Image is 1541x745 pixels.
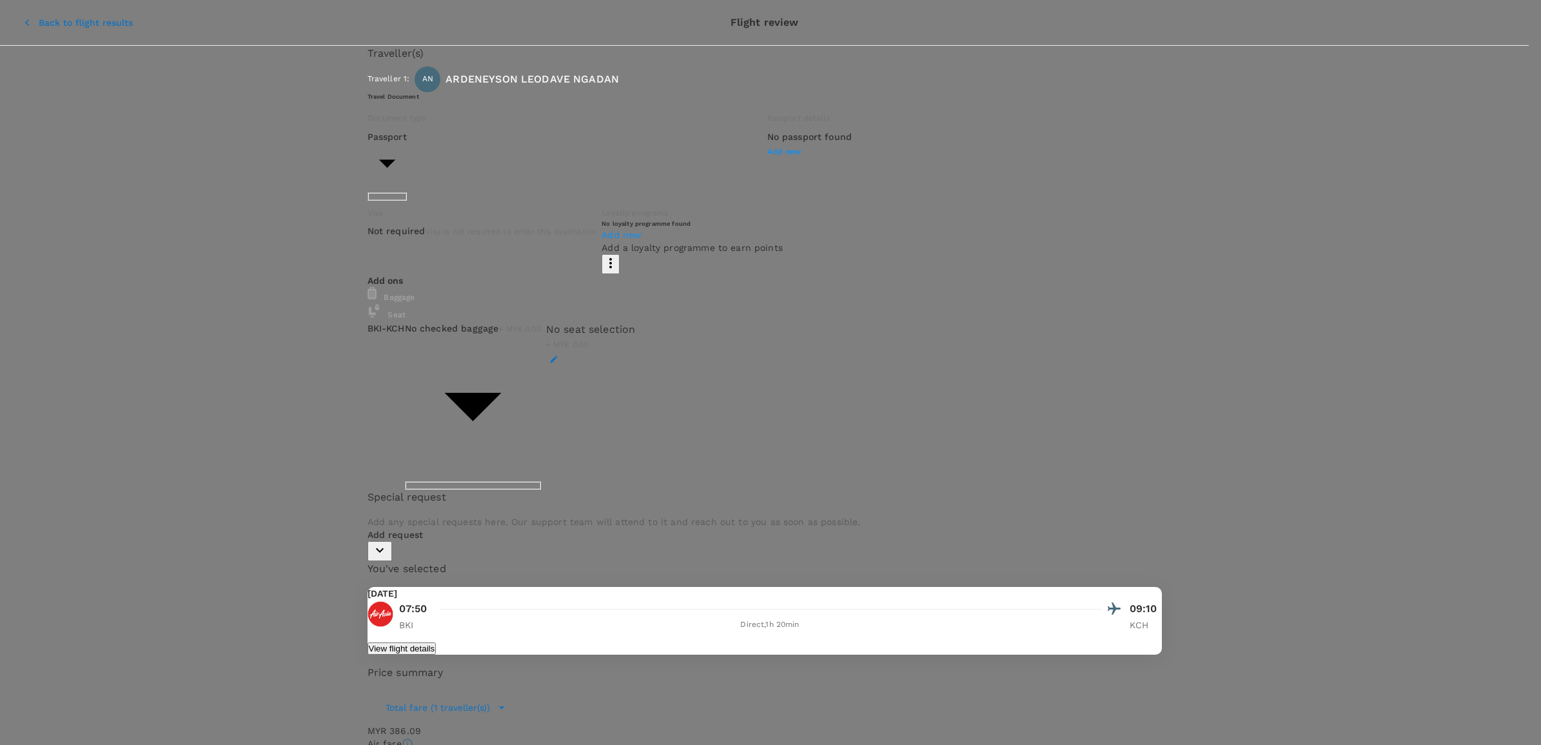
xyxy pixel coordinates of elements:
p: Passport [368,130,407,143]
span: AN [422,73,433,86]
h6: No loyalty programme found [602,219,783,228]
p: Add request [368,528,1162,541]
span: Passport details [767,114,830,123]
p: [DATE] [368,587,398,600]
h6: No passport found [767,130,852,144]
p: Price summary [368,665,1162,680]
span: Loyalty programs [602,208,668,217]
h6: Travel Document [368,92,1162,101]
span: Add new [602,230,642,240]
span: + MYR 0.00 [546,340,589,349]
p: You've selected [368,561,1162,577]
button: View flight details [368,642,437,655]
p: 07:50 [399,601,427,617]
p: Total fare (1 traveller(s)) [386,701,490,714]
p: 09:10 [1130,601,1162,617]
span: Document type [368,114,427,123]
p: BKI - KCH [368,322,405,335]
span: Visa is not required to enter this destination [425,227,596,236]
div: Baggage [368,287,1162,304]
p: KCH [1130,619,1162,631]
p: Add ons [368,274,1162,287]
p: Flight review [731,15,799,30]
img: AK [368,601,393,627]
img: baggage-icon [368,304,380,317]
span: + MYR 0.00 [498,324,541,333]
p: Traveller(s) [368,46,1162,61]
p: Traveller 1 : [368,73,410,86]
span: No checked baggage [405,323,499,333]
div: Seat [368,304,1162,322]
p: ARDENEYSON LEODAVE NGADAN [446,72,619,87]
p: Not required [368,224,426,237]
p: Add any special requests here. Our support team will attend to it and reach out to you as soon as... [368,515,1162,528]
p: Special request [368,490,1162,505]
p: Back to flight results [39,16,133,29]
span: Add new [767,147,801,156]
p: BKI [399,619,431,631]
div: No seat selection [546,322,636,337]
div: Direct , 1h 20min [439,619,1101,631]
img: baggage-icon [368,287,377,300]
span: Add a loyalty programme to earn points [602,243,783,253]
span: Visa [368,208,384,217]
p: MYR 386.09 [368,724,1162,737]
